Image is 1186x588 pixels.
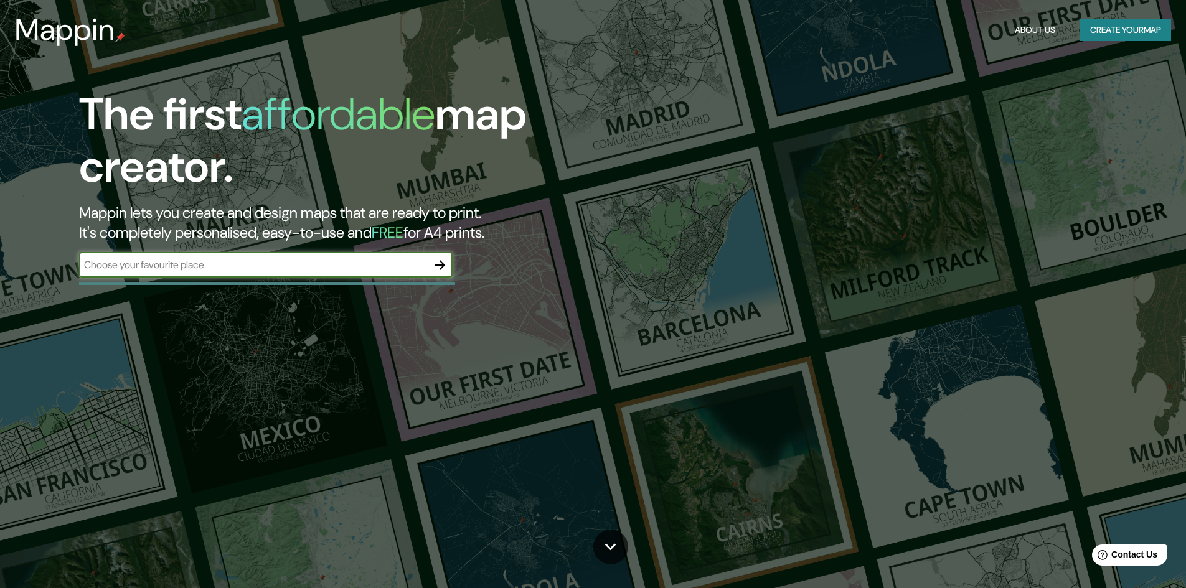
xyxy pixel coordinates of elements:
button: Create yourmap [1080,19,1171,42]
button: About Us [1010,19,1060,42]
img: mappin-pin [115,32,125,42]
h2: Mappin lets you create and design maps that are ready to print. It's completely personalised, eas... [79,203,672,243]
h5: FREE [372,223,403,242]
h3: Mappin [15,12,115,47]
input: Choose your favourite place [79,258,428,272]
h1: The first map creator. [79,88,672,203]
h1: affordable [242,85,435,143]
iframe: Help widget launcher [1075,539,1172,574]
